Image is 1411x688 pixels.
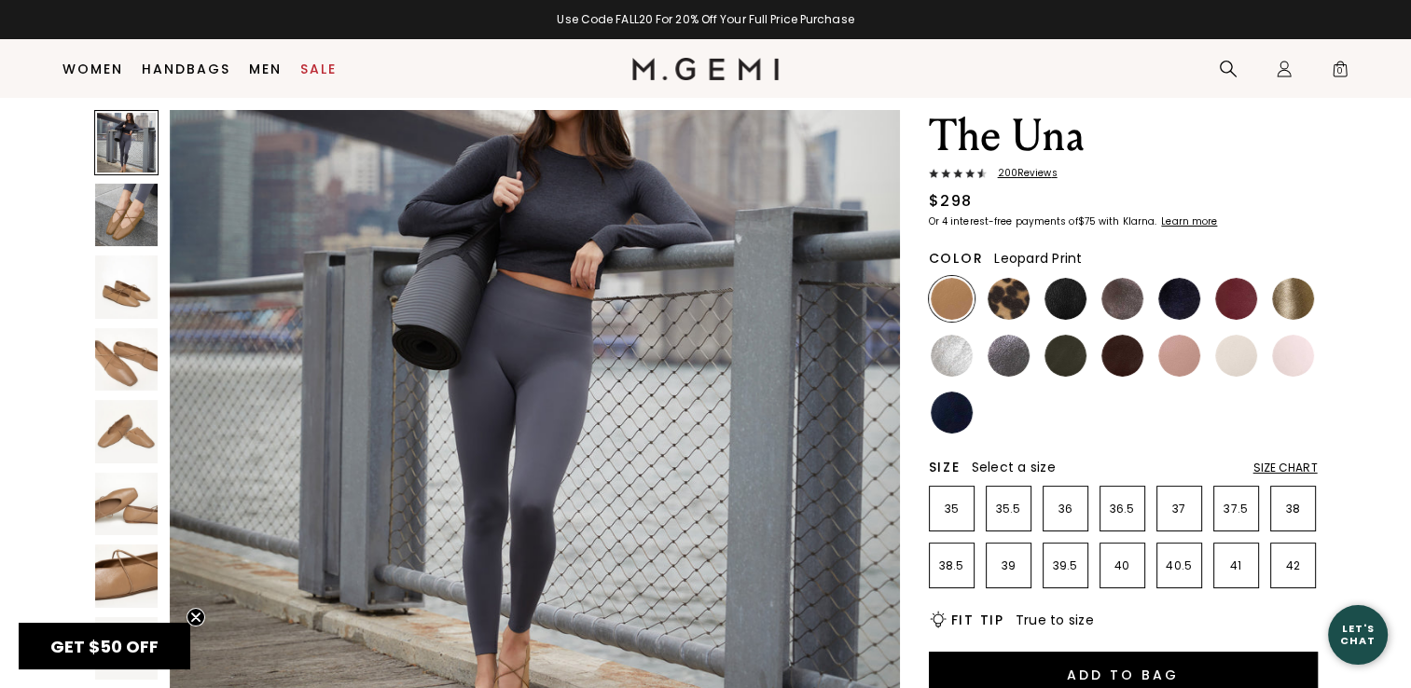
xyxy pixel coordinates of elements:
img: Leopard Print [988,278,1030,320]
img: The Una [95,255,159,319]
span: 200 Review s [987,168,1058,179]
img: The Una [95,544,159,608]
p: 40 [1100,558,1144,573]
img: Gunmetal [988,335,1030,377]
h2: Fit Tip [951,612,1004,627]
img: The Una [95,184,159,247]
img: Gold [1272,278,1314,320]
span: True to size [1016,611,1094,629]
p: 41 [1214,558,1258,573]
h2: Color [929,251,984,266]
klarna-placement-style-body: Or 4 interest-free payments of [929,214,1078,228]
img: Chocolate [1101,335,1143,377]
a: Women [62,62,123,76]
p: 35 [930,502,974,516]
img: Silver [931,335,973,377]
button: Close teaser [187,608,205,626]
a: Learn more [1159,216,1217,227]
p: 38 [1271,502,1315,516]
img: The Una [95,328,159,392]
p: 39 [987,558,1031,573]
img: Light Tan [931,278,973,320]
p: 37 [1157,502,1201,516]
span: 0 [1331,63,1349,82]
p: 35.5 [987,502,1031,516]
img: Cocoa [1101,278,1143,320]
klarna-placement-style-cta: Learn more [1161,214,1217,228]
img: Black [1044,278,1086,320]
img: Navy [931,392,973,433]
div: Size Chart [1253,461,1318,475]
a: Men [249,62,282,76]
klarna-placement-style-body: with Klarna [1099,214,1159,228]
a: 200Reviews [929,168,1318,183]
a: Sale [300,62,337,76]
img: M.Gemi [632,58,779,80]
div: GET $50 OFFClose teaser [19,623,190,669]
p: 37.5 [1214,502,1258,516]
p: 40.5 [1157,558,1201,573]
p: 39.5 [1044,558,1087,573]
span: Select a size [972,458,1056,476]
img: Burgundy [1215,278,1257,320]
div: Let's Chat [1328,623,1388,646]
img: Ecru [1215,335,1257,377]
p: 38.5 [930,558,974,573]
a: Handbags [142,62,230,76]
img: Ballerina Pink [1272,335,1314,377]
img: The Una [95,617,159,681]
p: 36 [1044,502,1087,516]
h2: Size [929,460,961,475]
p: 42 [1271,558,1315,573]
img: Military [1044,335,1086,377]
klarna-placement-style-amount: $75 [1078,214,1096,228]
span: Leopard Print [994,249,1082,268]
img: The Una [95,473,159,536]
img: Antique Rose [1158,335,1200,377]
img: The Una [95,400,159,463]
h1: The Una [929,110,1318,162]
p: 36.5 [1100,502,1144,516]
span: GET $50 OFF [50,635,159,658]
div: $298 [929,190,973,213]
img: Midnight Blue [1158,278,1200,320]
